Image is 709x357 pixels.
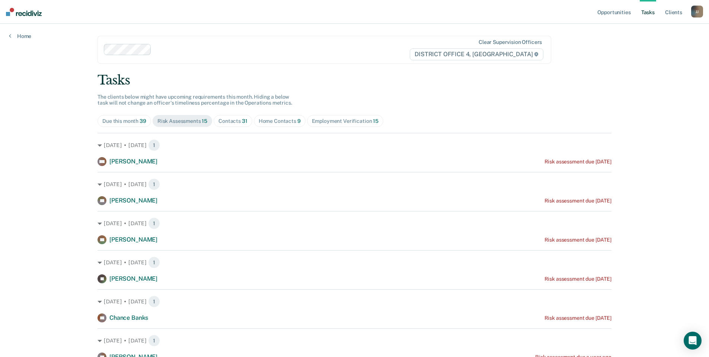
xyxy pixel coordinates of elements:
div: Risk assessment due [DATE] [544,315,611,321]
span: 1 [148,139,160,151]
div: Due this month [102,118,146,124]
div: [DATE] • [DATE] 1 [98,335,611,347]
a: Home [9,33,31,39]
span: The clients below might have upcoming requirements this month. Hiding a below task will not chang... [98,94,292,106]
div: Risk assessment due [DATE] [544,237,611,243]
div: Risk assessment due [DATE] [544,276,611,282]
span: 15 [202,118,207,124]
span: 1 [148,256,160,268]
div: [DATE] • [DATE] 1 [98,178,611,190]
span: DISTRICT OFFICE 4, [GEOGRAPHIC_DATA] [410,48,543,60]
div: Home Contacts [259,118,301,124]
span: [PERSON_NAME] [109,197,157,204]
div: Risk Assessments [157,118,207,124]
div: J J [691,6,703,17]
div: Employment Verification [312,118,379,124]
span: 1 [148,217,160,229]
span: Chance Banks [109,314,148,321]
span: [PERSON_NAME] [109,236,157,243]
span: 1 [148,178,160,190]
span: [PERSON_NAME] [109,158,157,165]
div: Clear supervision officers [479,39,542,45]
div: Risk assessment due [DATE] [544,159,611,165]
div: [DATE] • [DATE] 1 [98,139,611,151]
span: 39 [140,118,146,124]
div: [DATE] • [DATE] 1 [98,296,611,307]
div: Risk assessment due [DATE] [544,198,611,204]
button: JJ [691,6,703,17]
div: Contacts [218,118,247,124]
span: [PERSON_NAME] [109,275,157,282]
div: [DATE] • [DATE] 1 [98,217,611,229]
span: 15 [373,118,379,124]
div: Open Intercom Messenger [684,332,702,350]
div: [DATE] • [DATE] 1 [98,256,611,268]
span: 1 [148,335,160,347]
span: 1 [148,296,160,307]
div: Tasks [98,73,611,88]
span: 9 [297,118,301,124]
span: 31 [242,118,247,124]
img: Recidiviz [6,8,42,16]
